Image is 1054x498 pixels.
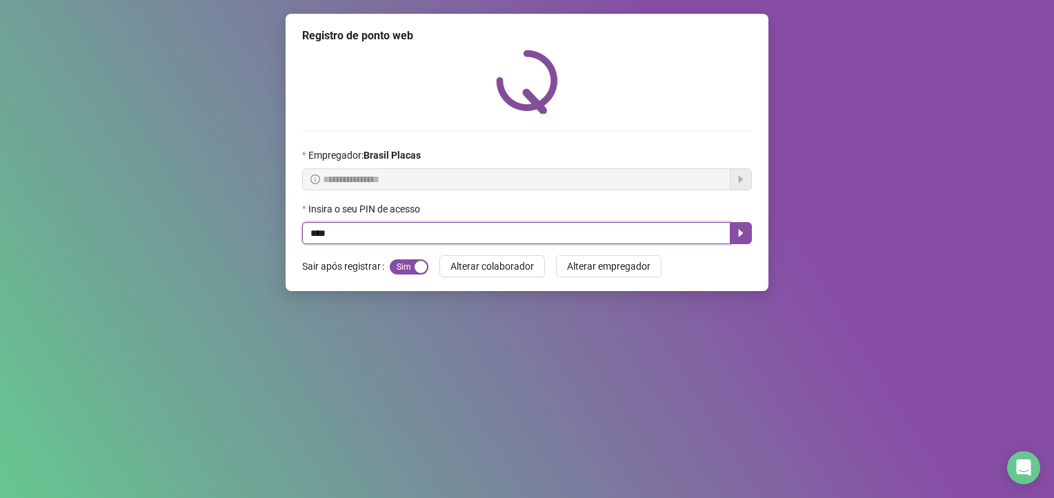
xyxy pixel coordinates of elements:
[302,201,429,217] label: Insira o seu PIN de acesso
[310,175,320,184] span: info-circle
[302,255,390,277] label: Sair após registrar
[450,259,534,274] span: Alterar colaborador
[1007,451,1040,484] div: Open Intercom Messenger
[308,148,421,163] span: Empregador :
[439,255,545,277] button: Alterar colaborador
[496,50,558,114] img: QRPoint
[302,28,752,44] div: Registro de ponto web
[556,255,662,277] button: Alterar empregador
[567,259,650,274] span: Alterar empregador
[364,150,421,161] strong: Brasil Placas
[735,228,746,239] span: caret-right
